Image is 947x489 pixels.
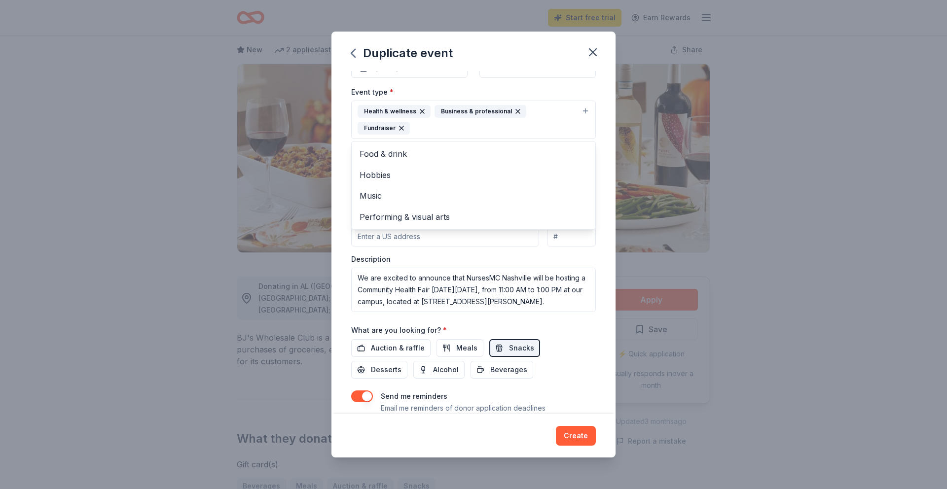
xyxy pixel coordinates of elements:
[360,189,587,202] span: Music
[360,210,587,223] span: Performing & visual arts
[360,147,587,160] span: Food & drink
[351,101,596,139] button: Health & wellnessBusiness & professionalFundraiser
[358,105,431,118] div: Health & wellness
[358,122,410,135] div: Fundraiser
[360,169,587,181] span: Hobbies
[351,141,596,230] div: Health & wellnessBusiness & professionalFundraiser
[435,105,526,118] div: Business & professional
